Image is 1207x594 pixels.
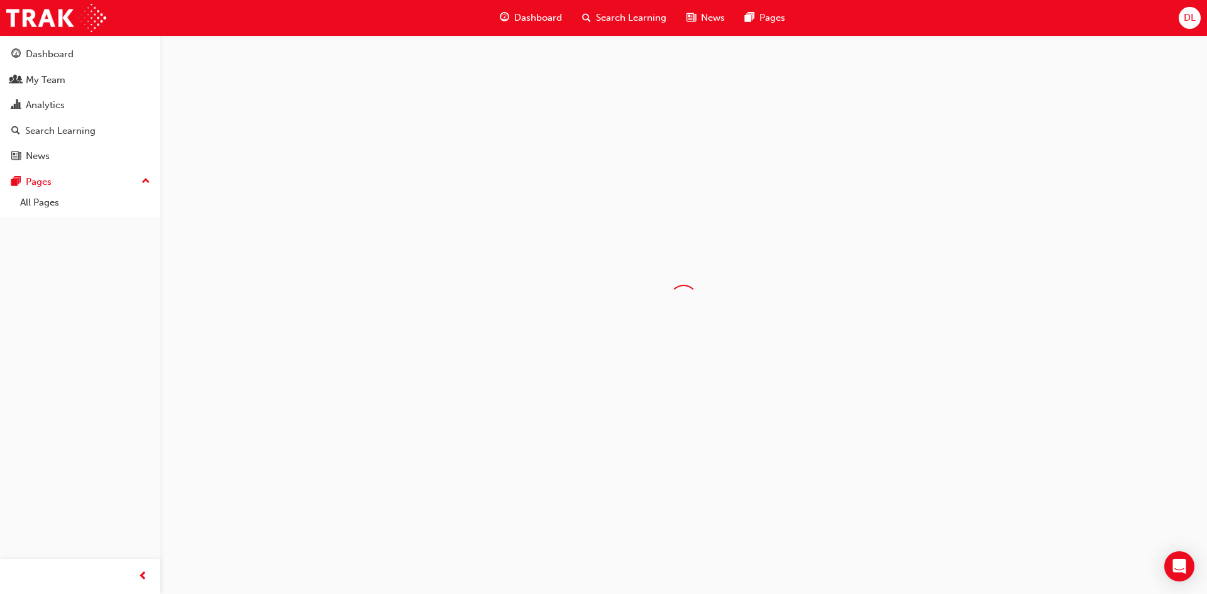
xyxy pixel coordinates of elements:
a: Dashboard [5,43,155,66]
button: DashboardMy TeamAnalyticsSearch LearningNews [5,40,155,170]
div: Search Learning [25,124,96,138]
span: Search Learning [596,11,666,25]
div: Pages [26,175,52,189]
div: Open Intercom Messenger [1164,551,1194,581]
a: search-iconSearch Learning [572,5,676,31]
span: news-icon [11,151,21,162]
a: news-iconNews [676,5,735,31]
img: Trak [6,4,106,32]
span: chart-icon [11,100,21,111]
span: news-icon [686,10,696,26]
button: Pages [5,170,155,194]
span: pages-icon [745,10,754,26]
div: Analytics [26,98,65,113]
span: up-icon [141,173,150,190]
a: News [5,145,155,168]
span: prev-icon [138,569,148,585]
span: Pages [759,11,785,25]
a: guage-iconDashboard [490,5,572,31]
a: My Team [5,69,155,92]
span: search-icon [11,126,20,137]
div: Dashboard [26,47,74,62]
span: Dashboard [514,11,562,25]
span: people-icon [11,75,21,86]
a: Search Learning [5,119,155,143]
div: News [26,149,50,163]
a: All Pages [15,193,155,212]
a: pages-iconPages [735,5,795,31]
span: search-icon [582,10,591,26]
span: guage-icon [500,10,509,26]
span: pages-icon [11,177,21,188]
span: News [701,11,725,25]
a: Analytics [5,94,155,117]
button: DL [1179,7,1201,29]
div: My Team [26,73,65,87]
span: guage-icon [11,49,21,60]
span: DL [1184,11,1196,25]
